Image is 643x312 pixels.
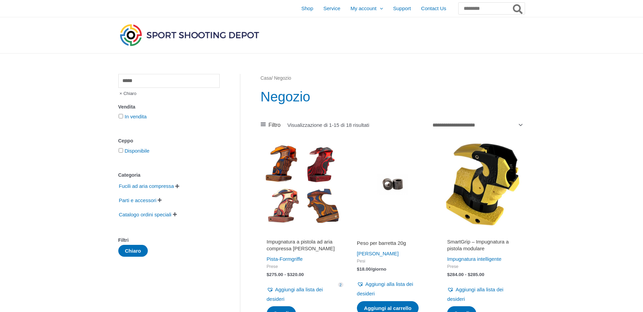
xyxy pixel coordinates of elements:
span: $ [468,272,470,277]
h1: Negozio [261,87,525,106]
iframe: Customer reviews powered by Trustpilot [267,230,338,238]
select: Shop order [430,120,525,130]
span: $ [267,272,269,277]
input: In vendita [119,114,123,118]
a: Impugnatura intelligente [447,256,501,262]
span: Aggiungi alla lista dei desideri [267,287,323,302]
a: Catalogo ordini speciali [118,211,172,217]
bdi: 284.00 [447,272,464,277]
span: Aggiungi alla lista dei desideri [447,287,503,302]
span: - [284,272,286,277]
a: Impugnatura a pistola ad aria compressa [PERSON_NAME] [267,238,338,254]
span:  [158,198,162,202]
span: Parti e accessori [118,195,157,206]
h2: Impugnatura a pistola ad aria compressa [PERSON_NAME] [267,238,338,252]
font: Visualizzazione di 1-15 di 18 risultati [287,122,369,128]
span: Prese [267,264,338,270]
span: Filtro [268,120,281,130]
a: Add to Wishlist [447,285,518,304]
bdi: 320.00 [287,272,304,277]
span:  [175,184,179,189]
img: Sport Shooting Depot [118,22,261,47]
iframe: Customer reviews powered by Trustpilot [447,230,518,238]
bdi: 285.00 [468,272,484,277]
a: SmartGrip – Impugnatura a pistola modulare [447,238,518,254]
a: Pista-Formgriffe [267,256,303,262]
div: Ceppo [118,136,220,146]
button: Chiaro [118,245,148,257]
span: Chiaro [118,88,137,99]
span: Prese [447,264,518,270]
bdi: 275.00 [267,272,283,277]
span: 2 [338,282,343,287]
a: Parti e accessori [118,197,157,203]
h2: SmartGrip – Impugnatura a pistola modulare [447,238,518,252]
img: SmartGrip - Modular Pistol Grip [441,143,524,226]
span: Fucili ad aria compressa [118,180,175,192]
a: Fucili ad aria compressa [118,183,175,189]
img: Weight for Bar 20g [351,143,434,226]
iframe: Customer reviews powered by Trustpilot [357,239,428,307]
nav: Breadcrumb [261,74,525,83]
a: Add to Wishlist [267,285,338,304]
a: Disponibile [125,148,149,154]
a: Casa [261,76,272,81]
span: - [465,272,467,277]
span:  [173,212,177,217]
a: In vendita [125,114,147,119]
button: Search [511,3,525,14]
a: Filtro [261,120,281,130]
input: Disponibile [119,148,123,153]
iframe: Customer reviews powered by Trustpilot [357,230,428,238]
div: Filtri [118,235,220,245]
div: Vendita [118,102,220,112]
span: $ [287,272,290,277]
div: Categoria [118,170,220,180]
span: Catalogo ordini speciali [118,209,172,220]
span: $ [447,272,450,277]
img: Rink Air Pistol Grip [261,143,344,226]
